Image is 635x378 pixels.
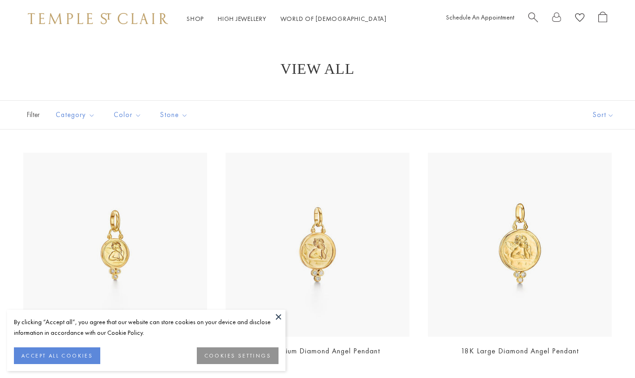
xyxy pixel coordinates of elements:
a: 18K Large Diamond Angel Pendant [461,346,579,356]
img: AP10-DIGRN [428,153,612,337]
a: ShopShop [187,14,204,23]
a: Search [528,12,538,26]
a: 18K Medium Diamond Angel Pendant [255,346,380,356]
img: Temple St. Clair [28,13,168,24]
a: World of [DEMOGRAPHIC_DATA]World of [DEMOGRAPHIC_DATA] [280,14,387,23]
nav: Main navigation [187,13,387,25]
a: View Wishlist [575,12,584,26]
span: Category [51,109,102,121]
button: COOKIES SETTINGS [197,347,279,364]
a: AP10-DIGRNAP10-DIGRN [428,153,612,337]
img: AP10-DIGRN [226,153,409,337]
a: Schedule An Appointment [446,13,514,21]
a: AP10-DIGRNAP10-DIGRN [226,153,409,337]
img: AP10-DIGRN [23,153,207,337]
a: High JewelleryHigh Jewellery [218,14,266,23]
button: Stone [153,104,195,125]
button: ACCEPT ALL COOKIES [14,347,100,364]
button: Show sort by [572,101,635,129]
button: Color [107,104,149,125]
span: Color [109,109,149,121]
h1: View All [37,60,598,77]
a: AP10-DIGRNAP10-DIGRN [23,153,207,337]
button: Category [49,104,102,125]
div: By clicking “Accept all”, you agree that our website can store cookies on your device and disclos... [14,317,279,338]
span: Stone [156,109,195,121]
a: Open Shopping Bag [598,12,607,26]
